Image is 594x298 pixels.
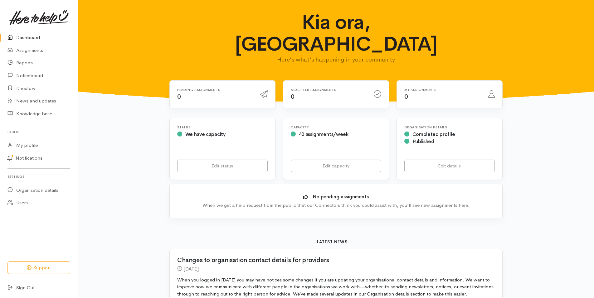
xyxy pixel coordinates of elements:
div: When we get a help request from the public that our Connectors think you could assist with, you'l... [179,202,493,209]
h6: Organisation Details [404,126,495,129]
h6: Settings [7,172,70,181]
a: Edit capacity [291,160,381,172]
h6: Accepted assignments [291,88,366,92]
h2: Changes to organisation contact details for providers [177,257,487,264]
b: Latest news [317,239,348,245]
span: 0 [404,93,408,101]
span: Published [412,138,434,145]
a: Edit details [404,160,495,172]
span: We have capacity [185,131,226,137]
span: 40 assignments/week [299,131,348,137]
span: 0 [291,93,295,101]
b: No pending assignments [313,194,369,200]
time: [DATE] [183,266,199,272]
h6: Capacity [291,126,381,129]
button: Support [7,261,70,274]
h6: Pending assignments [177,88,253,92]
h6: Profile [7,128,70,136]
p: Here's what's happening in your community [215,55,458,64]
p: When you logged in [DATE] you may have notices some changes if you are updating your organisation... [177,276,495,298]
a: Edit status [177,160,268,172]
span: Completed profile [412,131,455,137]
h1: Kia ora, [GEOGRAPHIC_DATA] [215,11,458,55]
span: 0 [177,93,181,101]
h6: Status [177,126,268,129]
h6: My assignments [404,88,481,92]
